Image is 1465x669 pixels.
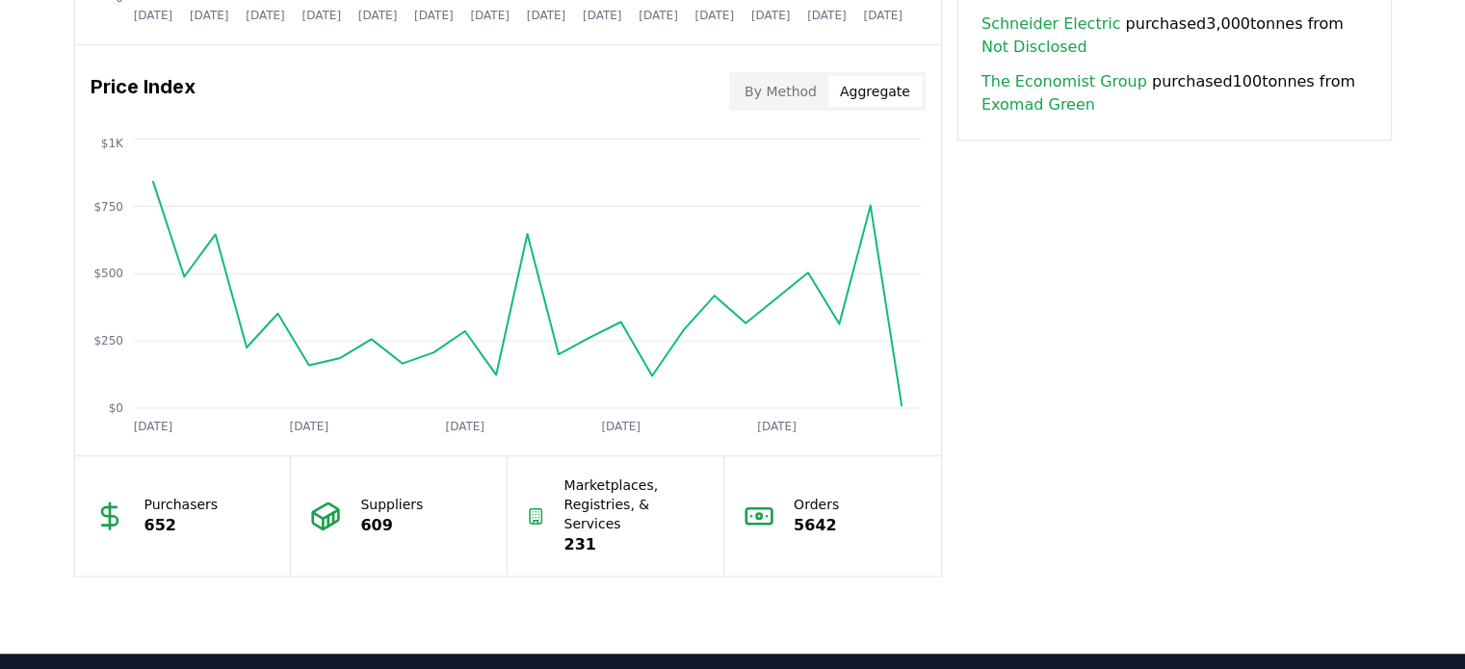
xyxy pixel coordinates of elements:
[863,9,903,22] tspan: [DATE]
[794,495,839,514] p: Orders
[828,76,922,107] button: Aggregate
[445,419,484,432] tspan: [DATE]
[93,199,123,213] tspan: $750
[794,514,839,537] p: 5642
[564,533,705,556] p: 231
[601,419,641,432] tspan: [DATE]
[133,419,172,432] tspan: [DATE]
[289,419,328,432] tspan: [DATE]
[144,495,219,514] p: Purchasers
[93,334,123,347] tspan: $250
[144,514,219,537] p: 652
[357,9,397,22] tspan: [DATE]
[189,9,228,22] tspan: [DATE]
[981,70,1147,93] a: The Economist Group
[694,9,734,22] tspan: [DATE]
[414,9,454,22] tspan: [DATE]
[981,36,1087,59] a: Not Disclosed
[733,76,828,107] button: By Method
[583,9,622,22] tspan: [DATE]
[470,9,510,22] tspan: [DATE]
[301,9,341,22] tspan: [DATE]
[360,514,423,537] p: 609
[91,72,196,111] h3: Price Index
[751,9,791,22] tspan: [DATE]
[981,13,1368,59] span: purchased 3,000 tonnes from
[981,93,1095,116] a: Exomad Green
[757,419,797,432] tspan: [DATE]
[246,9,285,22] tspan: [DATE]
[981,13,1120,36] a: Schneider Electric
[108,401,122,415] tspan: $0
[93,267,123,280] tspan: $500
[807,9,847,22] tspan: [DATE]
[639,9,678,22] tspan: [DATE]
[564,476,705,533] p: Marketplaces, Registries, & Services
[360,495,423,514] p: Suppliers
[133,9,172,22] tspan: [DATE]
[981,70,1368,116] span: purchased 100 tonnes from
[100,136,123,149] tspan: $1K
[526,9,565,22] tspan: [DATE]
